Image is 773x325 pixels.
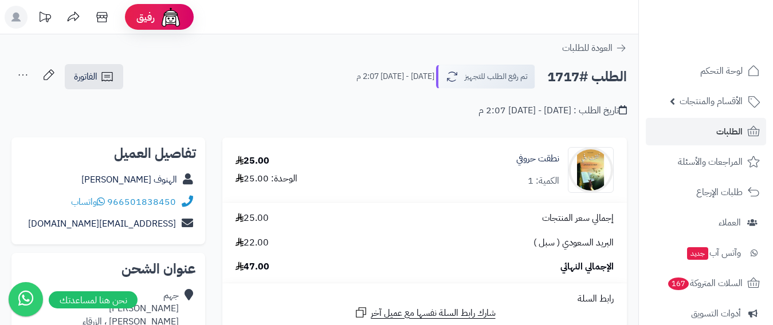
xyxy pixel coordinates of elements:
[236,154,269,168] div: 25.00
[542,212,614,225] span: إجمالي سعر المنتجات
[236,212,269,225] span: 25.00
[30,6,59,31] a: تحديثات المنصة
[667,275,743,291] span: السلات المتروكة
[236,172,297,185] div: الوحدة: 25.00
[159,6,182,29] img: ai-face.png
[21,146,196,160] h2: تفاصيل العميل
[646,118,766,145] a: الطلبات
[28,217,176,231] a: [EMAIL_ADDRESS][DOMAIN_NAME]
[700,63,743,79] span: لوحة التحكم
[74,70,97,84] span: الفاتورة
[719,215,741,231] span: العملاء
[668,278,689,290] span: 167
[354,306,496,320] a: شارك رابط السلة نفسها مع عميل آخر
[356,71,434,82] small: [DATE] - [DATE] 2:07 م
[81,173,177,187] a: الهنوف [PERSON_NAME]
[716,124,743,140] span: الطلبات
[65,64,123,89] a: الفاتورة
[646,269,766,297] a: السلات المتروكة167
[136,10,155,24] span: رفيق
[678,154,743,170] span: المراجعات والأسئلة
[516,152,559,165] a: نطقت حروفي
[533,236,614,249] span: البريد السعودي ( سبل )
[528,175,559,188] div: الكمية: 1
[646,239,766,267] a: وآتس آبجديد
[568,147,613,193] img: 1690906037-431-90x90.jpg
[547,65,627,89] h2: الطلب #1717
[236,236,269,249] span: 22.00
[562,41,613,55] span: العودة للطلبات
[680,93,743,109] span: الأقسام والمنتجات
[236,260,269,274] span: 47.00
[687,247,708,260] span: جديد
[646,148,766,176] a: المراجعات والأسئلة
[436,65,535,89] button: تم رفع الطلب للتجهيز
[107,195,176,209] a: 966501838450
[646,179,766,206] a: طلبات الإرجاع
[560,260,614,274] span: الإجمالي النهائي
[646,209,766,236] a: العملاء
[21,262,196,276] h2: عنوان الشحن
[696,184,743,200] span: طلبات الإرجاع
[71,195,105,209] a: واتساب
[478,104,627,117] div: تاريخ الطلب : [DATE] - [DATE] 2:07 م
[227,292,622,306] div: رابط السلة
[691,306,741,322] span: أدوات التسويق
[562,41,627,55] a: العودة للطلبات
[371,307,496,320] span: شارك رابط السلة نفسها مع عميل آخر
[686,245,741,261] span: وآتس آب
[646,57,766,85] a: لوحة التحكم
